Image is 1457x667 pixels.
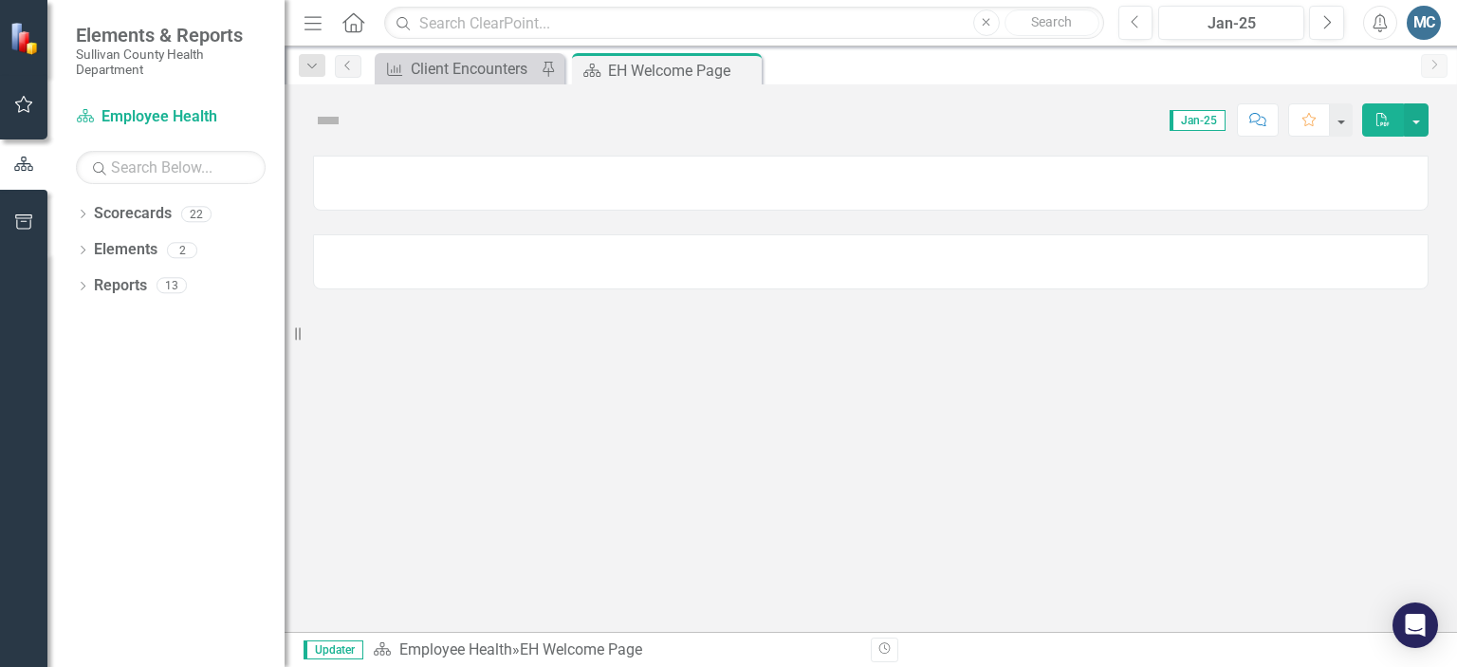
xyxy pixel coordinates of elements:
input: Search ClearPoint... [384,7,1103,40]
button: MC [1407,6,1441,40]
span: Jan-25 [1170,110,1226,131]
a: Employee Health [76,106,266,128]
button: Search [1005,9,1099,36]
div: EH Welcome Page [608,59,757,83]
span: Search [1031,14,1072,29]
img: ClearPoint Strategy [9,21,44,55]
a: Elements [94,239,157,261]
button: Jan-25 [1158,6,1304,40]
a: Scorecards [94,203,172,225]
small: Sullivan County Health Department [76,46,266,78]
img: Not Defined [313,105,343,136]
span: Elements & Reports [76,24,266,46]
div: 13 [157,278,187,294]
span: Updater [304,640,363,659]
div: 22 [181,206,212,222]
div: Open Intercom Messenger [1392,602,1438,648]
a: Employee Health [399,640,512,658]
div: Client Encounters [411,57,536,81]
div: Jan-25 [1165,12,1298,35]
div: » [373,639,857,661]
input: Search Below... [76,151,266,184]
div: EH Welcome Page [520,640,642,658]
a: Reports [94,275,147,297]
a: Client Encounters [379,57,536,81]
div: 2 [167,242,197,258]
